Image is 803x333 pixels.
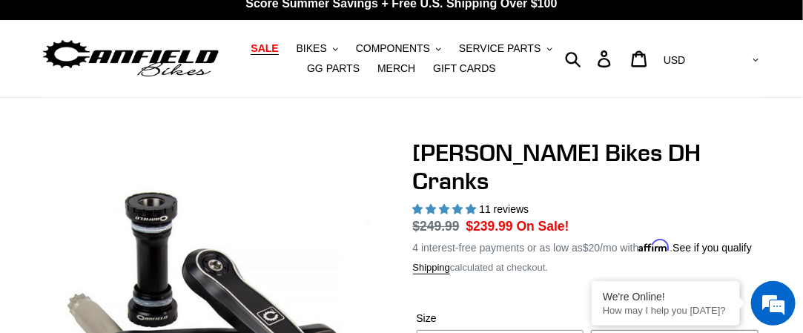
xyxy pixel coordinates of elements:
div: Minimize live chat window [243,7,279,43]
p: How may I help you today? [603,305,729,316]
span: 4.91 stars [413,203,480,215]
span: SALE [251,42,278,55]
span: GIFT CARDS [433,62,496,75]
h1: [PERSON_NAME] Bikes DH Cranks [413,139,763,196]
span: COMPONENTS [356,42,430,55]
span: 11 reviews [479,203,529,215]
img: d_696896380_company_1647369064580_696896380 [47,74,85,111]
a: SALE [243,39,285,59]
button: SERVICE PARTS [452,39,559,59]
span: BIKES [297,42,327,55]
div: We're Online! [603,291,729,303]
div: calculated at checkout. [413,260,763,275]
button: BIKES [289,39,346,59]
span: GG PARTS [307,62,360,75]
span: MERCH [377,62,415,75]
a: GIFT CARDS [426,59,503,79]
s: $249.99 [413,219,460,234]
span: $20 [583,242,600,254]
a: GG PARTS [300,59,367,79]
div: Navigation go back [16,82,39,104]
p: 4 interest-free payments or as low as /mo with . [413,237,753,256]
a: Shipping [413,262,451,274]
span: Affirm [639,240,670,252]
textarea: Type your message and hit 'Enter' [7,197,282,248]
a: MERCH [370,59,423,79]
span: $239.99 [466,219,513,234]
a: See if you qualify - Learn more about Affirm Financing (opens in modal) [673,242,752,254]
img: Canfield Bikes [41,36,221,82]
span: SERVICE PARTS [459,42,541,55]
span: We're online! [86,82,205,232]
span: On Sale! [517,217,569,236]
label: Size [417,311,584,326]
button: COMPONENTS [348,39,449,59]
div: Chat with us now [99,83,271,102]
